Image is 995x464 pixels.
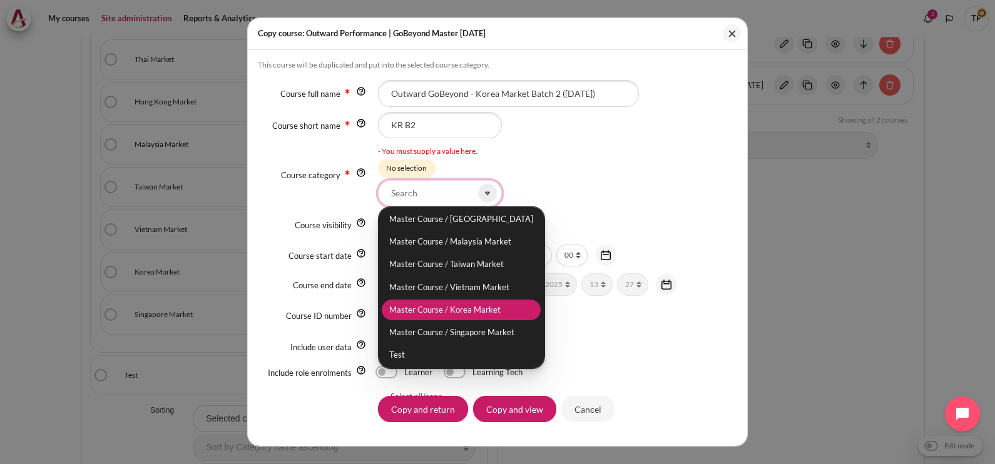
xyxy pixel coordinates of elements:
label: Include user data [290,342,352,352]
img: Help with Include user data [356,340,366,350]
label: Include role enrolments [268,367,352,380]
a: Help [354,86,369,96]
a: Select all/none [378,385,455,409]
div: Learner [378,366,432,379]
input: Cancel [561,396,615,422]
label: Course ID number [286,311,352,321]
li: Test [382,345,541,365]
li: Master Course / Taiwan Market [382,255,541,275]
img: Help with Course visibility [356,218,366,228]
h5: Copy course: Outward Performance | GoBeyond Master [DATE] [258,28,486,40]
li: Master Course / [GEOGRAPHIC_DATA] [382,209,541,229]
img: Help with Course ID number [356,308,366,318]
img: Required [342,168,352,178]
a: Help [354,218,369,228]
li: Master Course / Malaysia Market [382,232,541,252]
li: Master Course / Vietnam Market [382,277,541,297]
label: Course short name [272,121,340,131]
label: Course full name [280,89,340,99]
span: Required [342,86,352,95]
img: Calendar [659,277,674,292]
div: Learning Tech [446,366,523,379]
img: Help with Course category [356,168,366,178]
span: Required [342,118,352,127]
input: Search [378,180,502,206]
img: Help with Course start date [356,248,366,258]
li: Master Course / Singapore Market [382,323,541,343]
a: Help [354,248,369,258]
img: Help with Include role enrolments [356,365,366,375]
ul: Suggestions [378,206,545,369]
img: Help with Course short name [356,118,366,128]
label: Course start date [288,250,352,263]
label: Course end date [293,280,352,292]
button: Close [723,24,741,43]
a: Help [354,340,369,350]
img: Help with Course full name [356,86,366,96]
img: Required [342,118,352,128]
a: Help [354,278,369,288]
label: Course category [281,170,340,180]
a: Help [354,168,369,178]
div: - You must supply a value here. [378,146,738,157]
div: This course will be duplicated and put into the selected course category. [258,60,737,71]
span: No selection [378,159,436,178]
img: Calendar [598,248,613,263]
label: Course visibility [295,220,352,230]
span: Required [342,167,352,176]
img: Required [342,86,352,96]
li: Master Course / Korea Market [382,300,541,320]
a: Help [354,308,369,318]
input: Copy and return [378,396,468,422]
a: Help [354,365,369,375]
input: Copy and view [473,396,556,422]
a: Help [354,118,369,128]
img: Help with Course end date [356,278,366,288]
